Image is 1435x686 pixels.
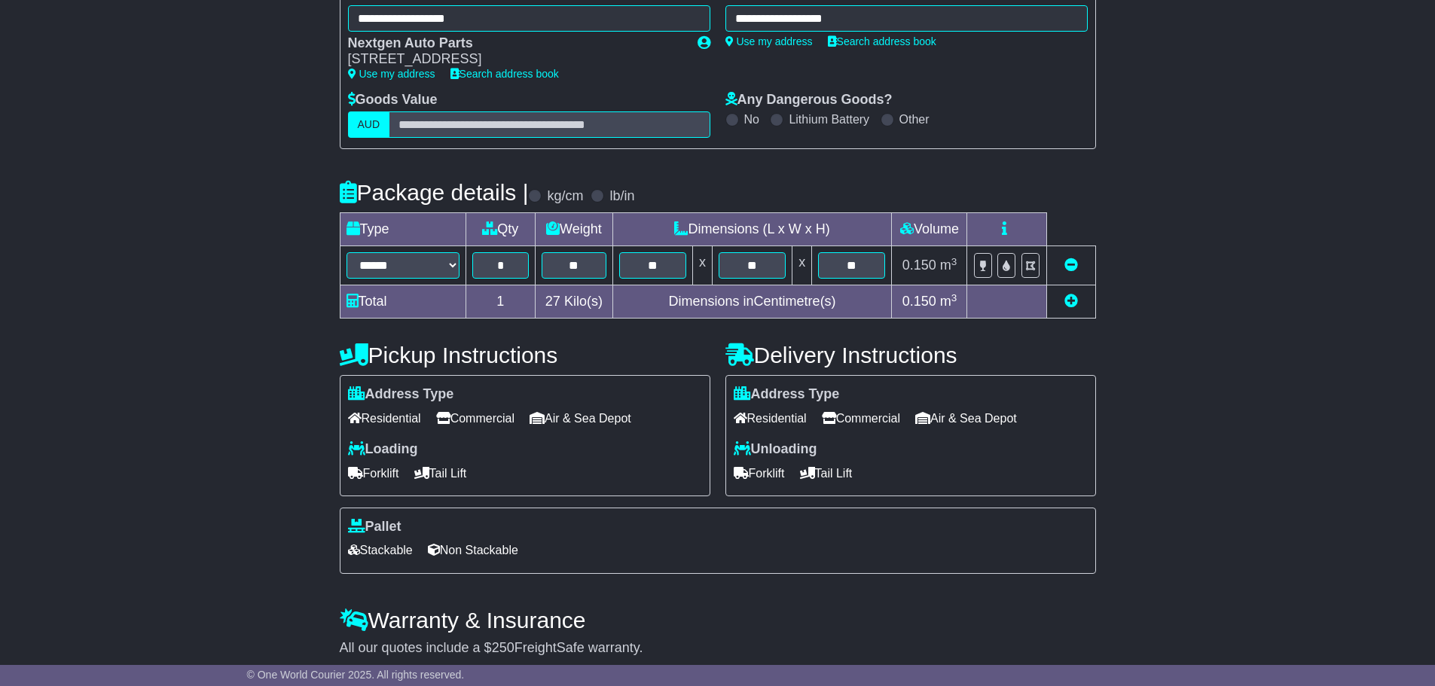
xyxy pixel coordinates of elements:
[492,640,514,655] span: 250
[902,258,936,273] span: 0.150
[789,112,869,127] label: Lithium Battery
[744,112,759,127] label: No
[892,213,967,246] td: Volume
[450,68,559,80] a: Search address book
[734,441,817,458] label: Unloading
[348,441,418,458] label: Loading
[545,294,560,309] span: 27
[348,92,438,108] label: Goods Value
[915,407,1017,430] span: Air & Sea Depot
[612,285,892,319] td: Dimensions in Centimetre(s)
[951,256,957,267] sup: 3
[436,407,514,430] span: Commercial
[340,285,466,319] td: Total
[899,112,930,127] label: Other
[348,519,401,535] label: Pallet
[734,462,785,485] span: Forklift
[348,538,413,562] span: Stackable
[734,386,840,403] label: Address Type
[725,92,893,108] label: Any Dangerous Goods?
[466,285,536,319] td: 1
[1064,294,1078,309] a: Add new item
[725,35,813,47] a: Use my address
[348,35,682,52] div: Nextgen Auto Parts
[612,213,892,246] td: Dimensions (L x W x H)
[247,669,465,681] span: © One World Courier 2025. All rights reserved.
[536,285,613,319] td: Kilo(s)
[530,407,631,430] span: Air & Sea Depot
[348,386,454,403] label: Address Type
[692,246,712,285] td: x
[792,246,812,285] td: x
[414,462,467,485] span: Tail Lift
[902,294,936,309] span: 0.150
[725,343,1096,367] h4: Delivery Instructions
[466,213,536,246] td: Qty
[340,213,466,246] td: Type
[340,640,1096,657] div: All our quotes include a $ FreightSafe warranty.
[348,462,399,485] span: Forklift
[734,407,807,430] span: Residential
[340,180,529,205] h4: Package details |
[940,258,957,273] span: m
[828,35,936,47] a: Search address book
[348,111,390,138] label: AUD
[536,213,613,246] td: Weight
[547,188,583,205] label: kg/cm
[951,292,957,303] sup: 3
[348,68,435,80] a: Use my address
[428,538,518,562] span: Non Stackable
[348,407,421,430] span: Residential
[609,188,634,205] label: lb/in
[340,608,1096,633] h4: Warranty & Insurance
[822,407,900,430] span: Commercial
[340,343,710,367] h4: Pickup Instructions
[940,294,957,309] span: m
[800,462,853,485] span: Tail Lift
[1064,258,1078,273] a: Remove this item
[348,51,682,68] div: [STREET_ADDRESS]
